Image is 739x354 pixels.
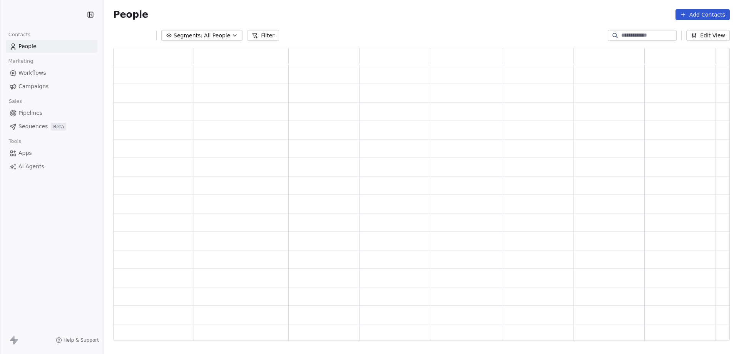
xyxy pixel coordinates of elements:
[5,29,34,40] span: Contacts
[56,337,99,343] a: Help & Support
[5,55,37,67] span: Marketing
[51,123,66,131] span: Beta
[18,109,42,117] span: Pipelines
[174,32,202,40] span: Segments:
[204,32,230,40] span: All People
[18,163,44,171] span: AI Agents
[5,96,25,107] span: Sales
[64,337,99,343] span: Help & Support
[686,30,730,41] button: Edit View
[6,120,97,133] a: SequencesBeta
[18,69,46,77] span: Workflows
[6,107,97,119] a: Pipelines
[675,9,730,20] button: Add Contacts
[6,80,97,93] a: Campaigns
[6,67,97,79] a: Workflows
[113,9,148,20] span: People
[18,122,48,131] span: Sequences
[247,30,279,41] button: Filter
[6,160,97,173] a: AI Agents
[5,136,24,147] span: Tools
[18,42,37,50] span: People
[18,82,48,91] span: Campaigns
[18,149,32,157] span: Apps
[6,147,97,159] a: Apps
[6,40,97,53] a: People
